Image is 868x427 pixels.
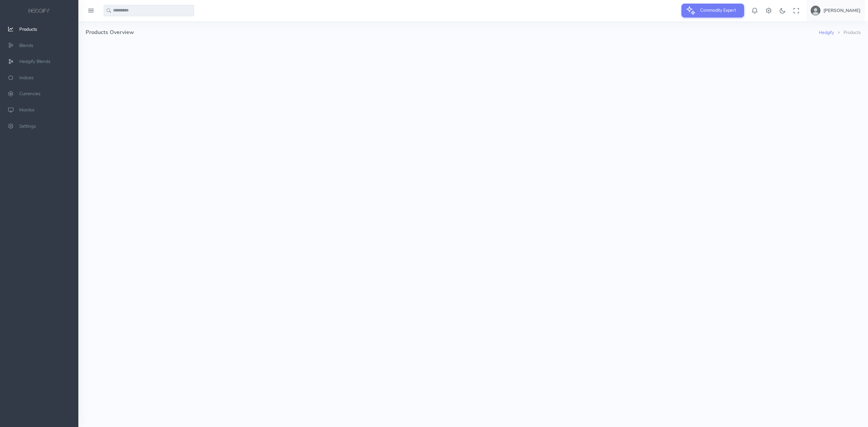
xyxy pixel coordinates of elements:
[834,30,861,36] li: Products
[697,4,740,17] span: Commodity Expert
[823,8,860,13] h5: [PERSON_NAME]
[681,4,744,17] button: Commodity Expert
[27,8,51,14] img: logo
[19,91,40,97] span: Currencies
[681,7,744,13] a: Commodity Expert
[86,21,819,44] h4: Products Overview
[19,75,33,81] span: Indices
[19,42,33,49] span: Blends
[19,107,35,113] span: Monitor
[19,58,50,64] span: Hedgify Blends
[819,30,834,36] a: Hedgify
[19,26,37,32] span: Products
[19,123,36,129] span: Settings
[811,6,820,15] img: user-image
